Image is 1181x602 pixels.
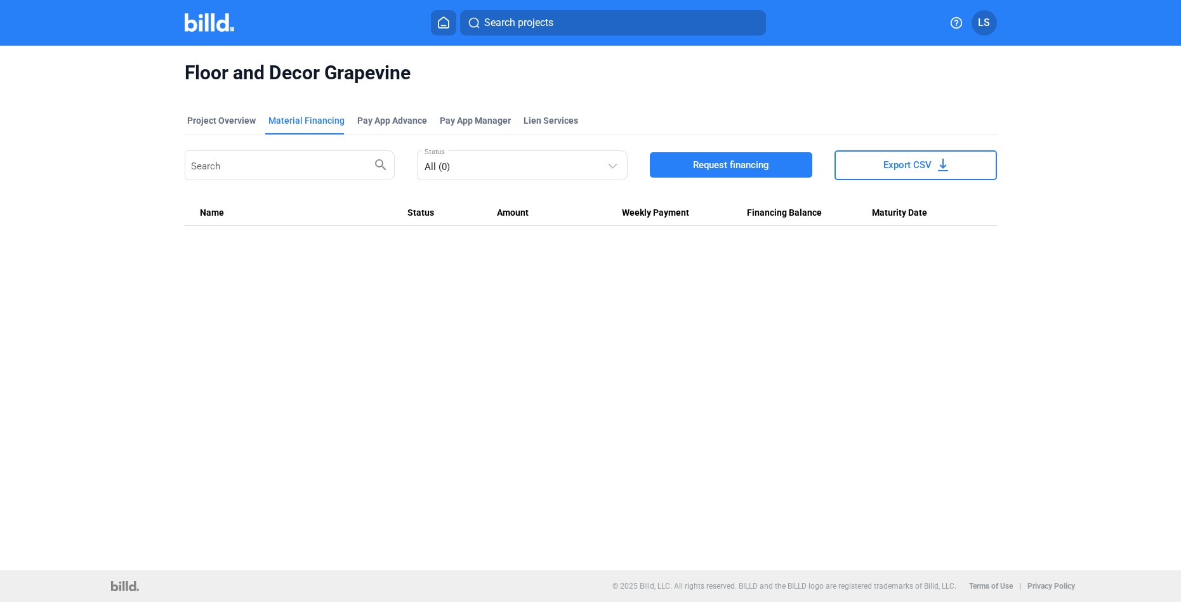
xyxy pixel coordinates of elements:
span: Financing Balance [747,207,822,219]
button: Search projects [460,10,766,36]
img: logo [111,581,138,591]
span: Status [407,207,434,219]
span: Search projects [484,15,553,30]
div: Project Overview [187,114,256,127]
span: Pay App Manager [440,114,511,127]
div: Material Financing [268,114,345,127]
button: Export CSV [835,150,997,180]
button: Request financing [650,152,812,178]
div: Financing Balance [747,207,872,219]
div: Status [407,207,497,219]
span: Amount [497,207,529,219]
div: Maturity Date [872,207,982,219]
div: Amount [497,207,622,219]
span: Floor and Decor Grapevine [185,61,997,85]
span: Maturity Date [872,207,927,219]
p: | [1019,582,1021,591]
mat-select-trigger: All (0) [425,161,450,173]
span: Name [200,207,224,219]
div: Weekly Payment [622,207,747,219]
span: Request financing [693,159,769,171]
p: © 2025 Billd, LLC. All rights reserved. BILLD and the BILLD logo are registered trademarks of Bil... [612,582,956,591]
div: Lien Services [524,114,578,127]
b: Terms of Use [969,582,1013,591]
mat-icon: search [373,157,388,172]
b: Privacy Policy [1027,582,1075,591]
span: LS [978,15,990,30]
span: Export CSV [883,159,932,171]
img: Billd Company Logo [185,13,235,32]
button: LS [972,10,997,36]
div: Name [200,207,408,219]
span: Weekly Payment [622,207,689,219]
div: Pay App Advance [357,114,427,127]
